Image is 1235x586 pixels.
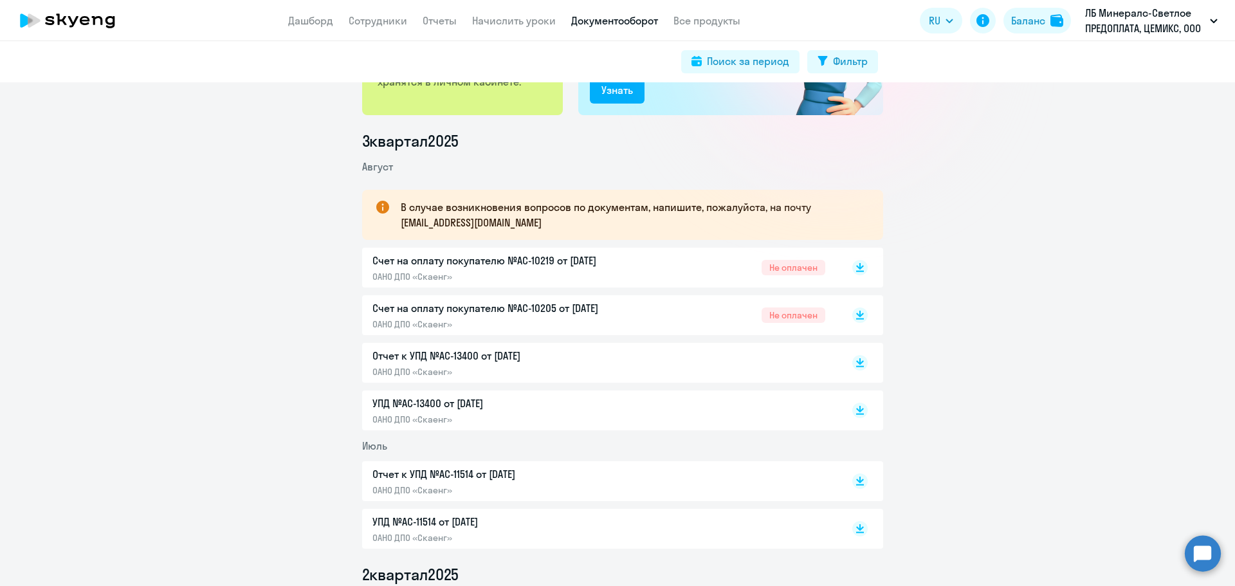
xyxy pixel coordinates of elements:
[1085,5,1205,36] p: ЛБ Минералс-Светлое ПРЕДОПЛАТА, ЦЕМИКС, ООО
[372,484,643,496] p: ОАНО ДПО «Скаенг»
[472,14,556,27] a: Начислить уроки
[762,260,825,275] span: Не оплачен
[362,439,387,452] span: Июль
[833,53,868,69] div: Фильтр
[349,14,407,27] a: Сотрудники
[929,13,940,28] span: RU
[372,300,825,330] a: Счет на оплату покупателю №AC-10205 от [DATE]ОАНО ДПО «Скаенг»Не оплачен
[372,466,643,482] p: Отчет к УПД №AC-11514 от [DATE]
[920,8,962,33] button: RU
[372,300,643,316] p: Счет на оплату покупателю №AC-10205 от [DATE]
[362,564,883,585] li: 2 квартал 2025
[1079,5,1224,36] button: ЛБ Минералс-Светлое ПРЕДОПЛАТА, ЦЕМИКС, ООО
[807,50,878,73] button: Фильтр
[1050,14,1063,27] img: balance
[590,78,645,104] button: Узнать
[372,253,825,282] a: Счет на оплату покупателю №AC-10219 от [DATE]ОАНО ДПО «Скаенг»Не оплачен
[762,307,825,323] span: Не оплачен
[372,414,643,425] p: ОАНО ДПО «Скаенг»
[707,53,789,69] div: Поиск за период
[372,271,643,282] p: ОАНО ДПО «Скаенг»
[571,14,658,27] a: Документооборот
[681,50,800,73] button: Поиск за период
[372,348,825,378] a: Отчет к УПД №AC-13400 от [DATE]ОАНО ДПО «Скаенг»
[362,160,393,173] span: Август
[423,14,457,27] a: Отчеты
[372,396,643,411] p: УПД №AC-13400 от [DATE]
[1003,8,1071,33] button: Балансbalance
[362,131,883,151] li: 3 квартал 2025
[372,253,643,268] p: Счет на оплату покупателю №AC-10219 от [DATE]
[372,396,825,425] a: УПД №AC-13400 от [DATE]ОАНО ДПО «Скаенг»
[601,82,633,98] div: Узнать
[372,366,643,378] p: ОАНО ДПО «Скаенг»
[1011,13,1045,28] div: Баланс
[372,514,825,544] a: УПД №AC-11514 от [DATE]ОАНО ДПО «Скаенг»
[372,466,825,496] a: Отчет к УПД №AC-11514 от [DATE]ОАНО ДПО «Скаенг»
[372,318,643,330] p: ОАНО ДПО «Скаенг»
[288,14,333,27] a: Дашборд
[401,199,860,230] p: В случае возникновения вопросов по документам, напишите, пожалуйста, на почту [EMAIL_ADDRESS][DOM...
[673,14,740,27] a: Все продукты
[372,532,643,544] p: ОАНО ДПО «Скаенг»
[372,514,643,529] p: УПД №AC-11514 от [DATE]
[372,348,643,363] p: Отчет к УПД №AC-13400 от [DATE]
